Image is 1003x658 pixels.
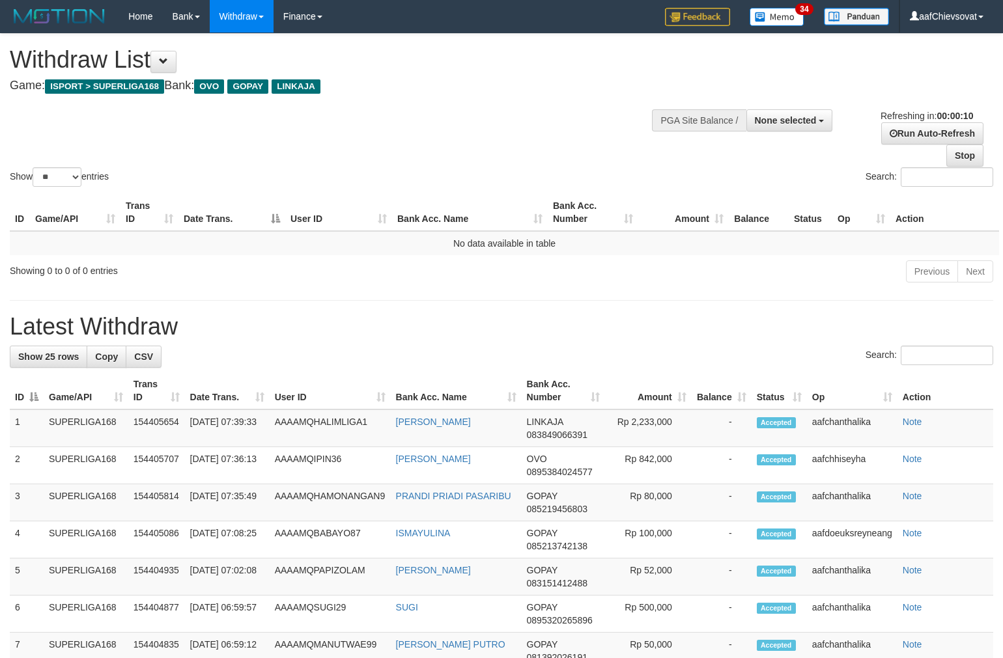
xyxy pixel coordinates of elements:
[10,7,109,26] img: MOTION_logo.png
[906,260,958,282] a: Previous
[755,115,817,126] span: None selected
[95,351,118,362] span: Copy
[832,194,890,231] th: Op: activate to sort column ascending
[10,447,44,484] td: 2
[692,447,752,484] td: -
[270,558,391,596] td: AAAAMQPAPIZOLAM
[757,640,796,651] span: Accepted
[789,194,832,231] th: Status
[795,3,813,15] span: 34
[866,167,993,187] label: Search:
[45,79,164,94] span: ISPORT > SUPERLIGA168
[128,521,185,558] td: 154405086
[527,602,558,612] span: GOPAY
[44,484,128,521] td: SUPERLIGA168
[44,558,128,596] td: SUPERLIGA168
[527,417,563,427] span: LINKAJA
[10,79,656,92] h4: Game: Bank:
[272,79,320,94] span: LINKAJA
[527,504,587,514] span: Copy 085219456803 to clipboard
[605,596,692,633] td: Rp 500,000
[30,194,120,231] th: Game/API: activate to sort column ascending
[87,346,126,368] a: Copy
[890,194,999,231] th: Action
[881,122,983,144] a: Run Auto-Refresh
[10,346,87,368] a: Show 25 rows
[527,639,558,650] span: GOPAY
[605,521,692,558] td: Rp 100,000
[185,558,270,596] td: [DATE] 07:02:08
[527,541,587,551] span: Copy 085213742138 to clipboard
[10,259,408,277] div: Showing 0 to 0 of 0 entries
[396,491,511,501] a: PRANDI PRIADI PASARIBU
[527,615,593,625] span: Copy 0895320265896 to clipboard
[396,528,451,538] a: ISMAYULINA
[692,484,752,521] td: -
[757,491,796,502] span: Accepted
[185,596,270,633] td: [DATE] 06:59:57
[946,144,983,167] a: Stop
[134,351,153,362] span: CSV
[527,528,558,538] span: GOPAY
[757,417,796,428] span: Accepted
[527,454,547,464] span: OVO
[10,47,656,73] h1: Withdraw List
[824,8,889,25] img: panduan.png
[44,447,128,484] td: SUPERLIGA168
[881,111,973,121] span: Refreshing in:
[903,602,922,612] a: Note
[185,372,270,409] th: Date Trans.: activate to sort column ascending
[605,484,692,521] td: Rp 80,000
[807,558,897,596] td: aafchanthalika
[665,8,730,26] img: Feedback.jpg
[692,596,752,633] td: -
[18,351,79,362] span: Show 25 rows
[807,521,897,558] td: aafdoeuksreyneang
[270,372,391,409] th: User ID: activate to sort column ascending
[605,372,692,409] th: Amount: activate to sort column ascending
[10,314,993,340] h1: Latest Withdraw
[692,558,752,596] td: -
[746,109,833,131] button: None selected
[605,558,692,596] td: Rp 52,000
[807,409,897,447] td: aafchanthalika
[903,639,922,650] a: Note
[752,372,807,409] th: Status: activate to sort column ascending
[194,79,224,94] span: OVO
[10,231,999,255] td: No data available in table
[128,484,185,521] td: 154405814
[903,565,922,575] a: Note
[901,167,993,187] input: Search:
[901,346,993,365] input: Search:
[937,111,973,121] strong: 00:00:10
[128,596,185,633] td: 154404877
[807,484,897,521] td: aafchanthalika
[185,409,270,447] td: [DATE] 07:39:33
[10,372,44,409] th: ID: activate to sort column descending
[396,602,418,612] a: SUGI
[757,528,796,540] span: Accepted
[866,346,993,365] label: Search:
[227,79,268,94] span: GOPAY
[807,596,897,633] td: aafchanthalika
[120,194,178,231] th: Trans ID: activate to sort column ascending
[10,558,44,596] td: 5
[522,372,606,409] th: Bank Acc. Number: activate to sort column ascending
[10,167,109,187] label: Show entries
[692,521,752,558] td: -
[903,454,922,464] a: Note
[757,566,796,577] span: Accepted
[396,417,471,427] a: [PERSON_NAME]
[396,565,471,575] a: [PERSON_NAME]
[692,409,752,447] td: -
[396,639,505,650] a: [PERSON_NAME] PUTRO
[270,447,391,484] td: AAAAMQIPIN36
[638,194,729,231] th: Amount: activate to sort column ascending
[128,409,185,447] td: 154405654
[396,454,471,464] a: [PERSON_NAME]
[44,409,128,447] td: SUPERLIGA168
[527,578,587,588] span: Copy 083151412488 to clipboard
[527,491,558,501] span: GOPAY
[903,528,922,538] a: Note
[392,194,548,231] th: Bank Acc. Name: activate to sort column ascending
